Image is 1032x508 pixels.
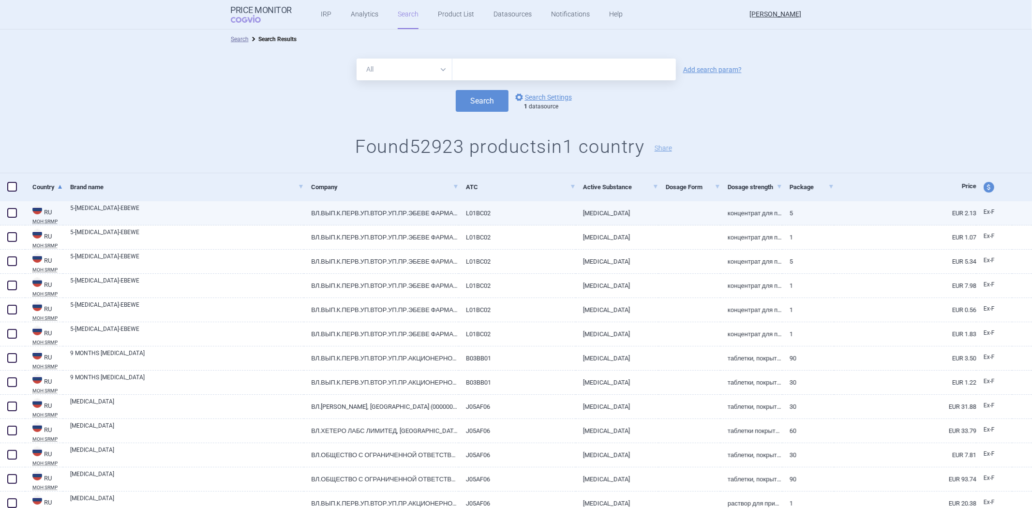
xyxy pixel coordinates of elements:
a: RURUMOH SRMP [25,300,63,321]
a: таблетки, покрытые пленочной оболочкой, 400 мкг, 10 шт. - упаковки ячейковые контурные (9) - пачк... [720,346,782,370]
a: [MEDICAL_DATA] [576,201,658,225]
a: L01BC02 [459,322,576,346]
a: таблетки, покрытые пленочной оболочкой, 150 мг, 30 шт. - банки (1) - пачки картонные [720,443,782,467]
a: Ex-F [976,229,1012,244]
a: 9 MONTHS [MEDICAL_DATA] [70,373,304,390]
a: концентрат для приготовления раствора для инфузий, 50мг/мл, 20 мл - флаконы темного стекла (1) - ... [720,322,782,346]
a: ВЛ.[PERSON_NAME], [GEOGRAPHIC_DATA] (000000000000); ВЫП.К.ПЕРВ.УП.ВТОР.УП.ПР.ОБЩЕСТВО С ОГРАНИЧЕН... [304,395,459,418]
a: RURUMOH SRMP [25,373,63,393]
a: L01BC02 [459,250,576,273]
img: Russian Federation [32,422,42,432]
a: J05AF06 [459,443,576,467]
span: Ex-factory price [984,426,995,433]
span: COGVIO [231,15,274,23]
a: RURUMOH SRMP [25,325,63,345]
a: 30 [782,395,834,418]
img: Russian Federation [32,374,42,384]
a: [MEDICAL_DATA] [576,298,658,322]
a: [MEDICAL_DATA] [576,225,658,249]
a: RURUMOH SRMP [25,349,63,369]
a: ВЛ.ОБЩЕСТВО С ОГРАНИЧЕННОЙ ОТВЕТСТВЕННОСТЬЮ "МБА-ГРУПП", [GEOGRAPHIC_DATA] (7724747255); ВЫП.К.ПЕ... [304,467,459,491]
a: 5-[MEDICAL_DATA]-EBEWE [70,252,304,269]
a: EUR 3.50 [834,346,976,370]
a: Brand name [70,175,304,199]
span: Ex-factory price [984,233,995,239]
a: 5-[MEDICAL_DATA]-EBEWE [70,300,304,318]
a: EUR 7.98 [834,274,976,298]
a: Ex-F [976,302,1012,316]
img: Russian Federation [32,301,42,311]
a: [MEDICAL_DATA] [576,274,658,298]
a: ВЛ.ХЕТЕРО ЛАБС ЛИМИТЕД, [GEOGRAPHIC_DATA] (AAACH5506R); ПР.ХЕТЕРО ЛАБС ЛИМИТЕД, [GEOGRAPHIC_DATA]... [304,419,459,443]
a: Country [32,175,63,199]
abbr: MOH SRMP — State Register of Medicinal Products provided by the Russian Ministry of Health. [32,461,63,466]
a: [MEDICAL_DATA] [576,371,658,394]
a: ВЛ.ВЫП.К.ПЕРВ.УП.ВТОР.УП.ПР.ЭБЕВЕ ФАРМА ГЕС.М.Б.Х. НФГ. КГ, [GEOGRAPHIC_DATA] (ATU52861808); [304,298,459,322]
a: RURUMOH SRMP [25,397,63,418]
abbr: MOH SRMP — State Register of Medicinal Products provided by the Russian Ministry of Health. [32,388,63,393]
a: EUR 5.34 [834,250,976,273]
a: Company [311,175,459,199]
a: [MEDICAL_DATA] [576,322,658,346]
abbr: MOH SRMP — State Register of Medicinal Products provided by the Russian Ministry of Health. [32,316,63,321]
a: RURUMOH SRMP [25,470,63,490]
a: концентрат для приготовления раствора для инфузий, 50мг/мл, 5 мл - ампулы (5) - пачки картонные [720,201,782,225]
a: L01BC02 [459,225,576,249]
a: RURUMOH SRMP [25,446,63,466]
a: EUR 31.88 [834,395,976,418]
span: Ex-factory price [984,209,995,215]
a: EUR 93.74 [834,467,976,491]
a: ВЛ.ВЫП.К.ПЕРВ.УП.ВТОР.УП.ПР.АКЦИОНЕРНОЕ ОБЩЕСТВО "ВАЛЕНТА ФАРМАЦЕВТИКА" (АО "ВАЛЕНТА ФАРМ"), [GEO... [304,371,459,394]
a: ВЛ.ВЫП.К.ПЕРВ.УП.ВТОР.УП.ПР.ЭБЕВЕ ФАРМА ГЕС.М.Б.Х. НФГ. КГ, [GEOGRAPHIC_DATA] (ATU52861808); [304,250,459,273]
a: Search [231,36,249,43]
a: [MEDICAL_DATA] [576,419,658,443]
span: Price [962,182,976,190]
abbr: MOH SRMP — State Register of Medicinal Products provided by the Russian Ministry of Health. [32,243,63,248]
a: B03BB01 [459,346,576,370]
span: Ex-factory price [984,402,995,409]
img: Russian Federation [32,471,42,480]
a: Ex-F [976,326,1012,341]
a: таблетки, покрытые пленочной оболочкой, 600 мг, 30 шт. - банка (1) - пачка картонная [720,395,782,418]
abbr: MOH SRMP — State Register of Medicinal Products provided by the Russian Ministry of Health. [32,437,63,442]
img: Russian Federation [32,229,42,239]
img: Russian Federation [32,495,42,505]
a: Ex-F [976,399,1012,413]
a: RURUMOH SRMP [25,252,63,272]
strong: 1 [524,103,527,110]
span: Ex-factory price [984,305,995,312]
strong: Price Monitor [231,5,292,15]
li: Search [231,34,249,44]
a: Active Substance [583,175,658,199]
img: Russian Federation [32,447,42,456]
a: Ex-F [976,205,1012,220]
a: 5-[MEDICAL_DATA]-EBEWE [70,325,304,342]
a: 5 [782,250,834,273]
img: Russian Federation [32,398,42,408]
a: RURUMOH SRMP [25,204,63,224]
abbr: MOH SRMP — State Register of Medicinal Products provided by the Russian Ministry of Health. [32,292,63,297]
a: 30 [782,371,834,394]
a: концентрат для приготовления раствора для инфузий, 50мг/мл, 5 мл - флаконы темного стекла (1) - п... [720,298,782,322]
a: ВЛ.ВЫП.К.ПЕРВ.УП.ВТОР.УП.ПР.ЭБЕВЕ ФАРМА ГЕС.М.Б.Х. НФГ. КГ, [GEOGRAPHIC_DATA] (ATU52861808); [304,322,459,346]
a: 1 [782,274,834,298]
a: [MEDICAL_DATA] [576,467,658,491]
a: 1 [782,298,834,322]
a: L01BC02 [459,274,576,298]
a: EUR 0.56 [834,298,976,322]
a: RURUMOH SRMP [25,228,63,248]
a: Ex-F [976,423,1012,437]
a: RURUMOH SRMP [25,276,63,297]
a: концентрат для приготовления раствора для инфузий, 50мг/мл, 10 мл - флаконы темного стекла (1) - ... [720,225,782,249]
img: Russian Federation [32,350,42,359]
a: Dosage strength [728,175,782,199]
span: Ex-factory price [984,475,995,481]
a: [MEDICAL_DATA] [70,421,304,439]
a: B03BB01 [459,371,576,394]
a: [MEDICAL_DATA] [576,346,658,370]
a: 5 [782,201,834,225]
span: Ex-factory price [984,281,995,288]
abbr: MOH SRMP — State Register of Medicinal Products provided by the Russian Ministry of Health. [32,413,63,418]
a: таблетки покрытые пленочной оболочкой, 300 мг, 60 шт. - банки полиэтиленовые (1) - пачки картонные [720,419,782,443]
a: ВЛ.ВЫП.К.ПЕРВ.УП.ВТОР.УП.ПР.ЭБЕВЕ ФАРМА ГЕС.М.Б.Х. НФГ. КГ, [GEOGRAPHIC_DATA] (ATU52861808); [304,225,459,249]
